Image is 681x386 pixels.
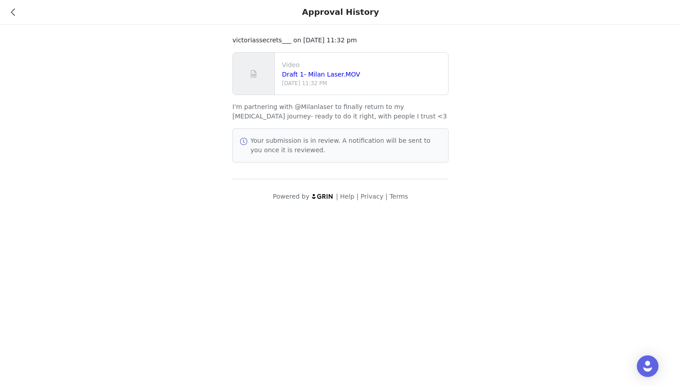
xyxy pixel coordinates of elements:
[390,193,408,200] a: Terms
[311,193,334,199] img: logo
[637,355,658,377] div: Open Intercom Messenger
[282,60,445,70] p: Video
[302,7,379,17] div: Approval History
[356,193,359,200] span: |
[336,193,338,200] span: |
[386,193,388,200] span: |
[282,71,360,78] a: Draft 1- Milan Laser.MOV
[232,102,449,121] p: I'm partnering with @Milanlaser to finally return to my [MEDICAL_DATA] journey- ready to do it ri...
[340,193,354,200] a: Help
[361,193,384,200] a: Privacy
[273,193,309,200] span: Powered by
[232,36,449,45] p: victoriassecrets___ on [DATE] 11:32 pm
[282,79,445,87] p: [DATE] 11:32 PM
[250,136,441,155] p: Your submission is in review. A notification will be sent to you once it is reviewed.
